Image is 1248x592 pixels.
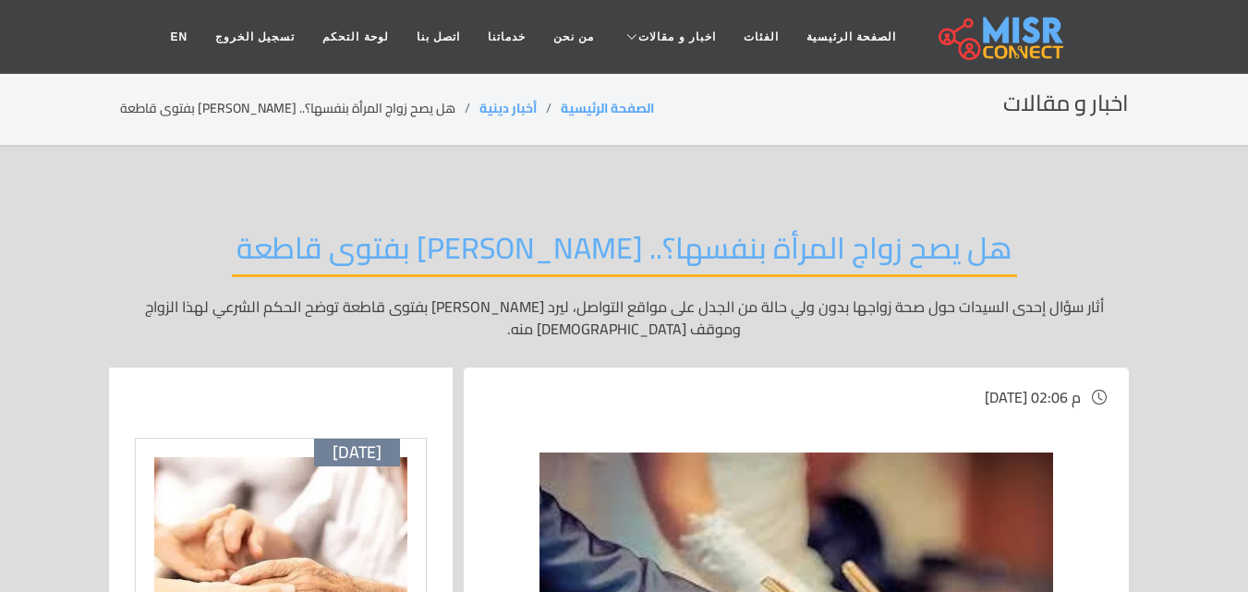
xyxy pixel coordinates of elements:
[539,19,608,54] a: من نحن
[939,14,1062,60] img: main.misr_connect
[120,296,1129,340] p: أثار سؤال إحدى السيدات حول صحة زواجها بدون ولي حالة من الجدل على مواقع التواصل، ليرد [PERSON_NAME...
[201,19,309,54] a: تسجيل الخروج
[474,19,539,54] a: خدماتنا
[333,442,382,463] span: [DATE]
[232,230,1017,277] h2: هل يصح زواج المرأة بنفسها؟.. [PERSON_NAME] بفتوى قاطعة
[120,99,479,118] li: هل يصح زواج المرأة بنفسها؟.. [PERSON_NAME] بفتوى قاطعة
[403,19,474,54] a: اتصل بنا
[608,19,730,54] a: اخبار و مقالات
[730,19,793,54] a: الفئات
[1003,91,1129,117] h2: اخبار و مقالات
[793,19,910,54] a: الصفحة الرئيسية
[479,96,537,120] a: أخبار دينية
[309,19,402,54] a: لوحة التحكم
[985,383,1081,411] span: [DATE] 02:06 م
[638,29,716,45] span: اخبار و مقالات
[156,19,201,54] a: EN
[561,96,654,120] a: الصفحة الرئيسية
